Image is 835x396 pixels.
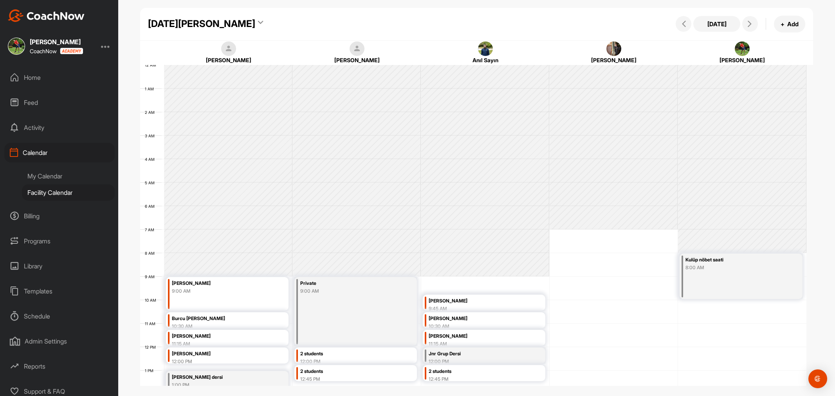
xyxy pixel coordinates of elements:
[693,16,740,32] button: [DATE]
[140,227,162,232] div: 7 AM
[140,274,162,279] div: 9 AM
[172,349,267,358] div: [PERSON_NAME]
[300,288,395,295] div: 9:00 AM
[140,180,162,185] div: 5 AM
[60,48,83,54] img: CoachNow acadmey
[429,305,524,312] div: 9:45 AM
[300,279,395,288] div: Private
[4,256,115,276] div: Library
[4,206,115,226] div: Billing
[478,41,493,56] img: square_9586089d7e11ec01d9bb61086f6e34e5.jpg
[172,358,267,365] div: 12:00 PM
[140,204,162,209] div: 6 AM
[4,68,115,87] div: Home
[140,321,163,326] div: 11 AM
[429,340,524,347] div: 11:15 AM
[140,63,164,67] div: 12 AM
[140,251,162,256] div: 8 AM
[429,297,524,306] div: [PERSON_NAME]
[432,56,539,64] div: Anıl Sayın
[140,110,162,115] div: 2 AM
[30,48,83,54] div: CoachNow
[781,20,785,28] span: +
[561,56,667,64] div: [PERSON_NAME]
[4,306,115,326] div: Schedule
[22,168,115,184] div: My Calendar
[30,39,83,45] div: [PERSON_NAME]
[304,56,410,64] div: [PERSON_NAME]
[300,358,395,365] div: 12:00 PM
[429,314,524,323] div: [PERSON_NAME]
[774,16,805,32] button: +Add
[429,349,524,358] div: Jnr Grup Dersi
[172,323,267,330] div: 10:30 AM
[4,93,115,112] div: Feed
[22,184,115,201] div: Facility Calendar
[172,373,267,382] div: [PERSON_NAME] dersi
[148,17,255,31] div: [DATE][PERSON_NAME]
[685,264,781,271] div: 8:00 AM
[300,367,395,376] div: 2 students
[172,382,267,389] div: 1:00 PM
[350,41,364,56] img: square_default-ef6cabf814de5a2bf16c804365e32c732080f9872bdf737d349900a9daf73cf9.png
[689,56,795,64] div: [PERSON_NAME]
[140,368,161,373] div: 1 PM
[4,281,115,301] div: Templates
[221,41,236,56] img: square_default-ef6cabf814de5a2bf16c804365e32c732080f9872bdf737d349900a9daf73cf9.png
[8,9,85,22] img: CoachNow
[808,369,827,388] div: Open Intercom Messenger
[429,367,524,376] div: 2 students
[300,376,395,383] div: 12:45 PM
[140,157,162,162] div: 4 AM
[4,118,115,137] div: Activity
[4,231,115,251] div: Programs
[735,41,750,56] img: square_0221d115ea49f605d8705f6c24cfd99a.jpg
[140,345,164,349] div: 12 PM
[140,86,162,91] div: 1 AM
[4,356,115,376] div: Reports
[300,349,395,358] div: 2 students
[685,256,781,265] div: Kulüp nöbet saati
[172,332,267,341] div: [PERSON_NAME]
[172,288,267,295] div: 9:00 AM
[429,323,524,330] div: 10:30 AM
[172,314,267,323] div: Burcu [PERSON_NAME]
[140,133,162,138] div: 3 AM
[429,332,524,341] div: [PERSON_NAME]
[172,340,267,347] div: 11:15 AM
[8,38,25,55] img: square_0221d115ea49f605d8705f6c24cfd99a.jpg
[140,298,164,302] div: 10 AM
[175,56,282,64] div: [PERSON_NAME]
[4,331,115,351] div: Admin Settings
[429,376,524,383] div: 12:45 PM
[4,143,115,162] div: Calendar
[606,41,621,56] img: square_a5af11bd6a9eaf2830e86d991feef856.jpg
[429,358,524,365] div: 12:00 PM
[172,279,267,288] div: [PERSON_NAME]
